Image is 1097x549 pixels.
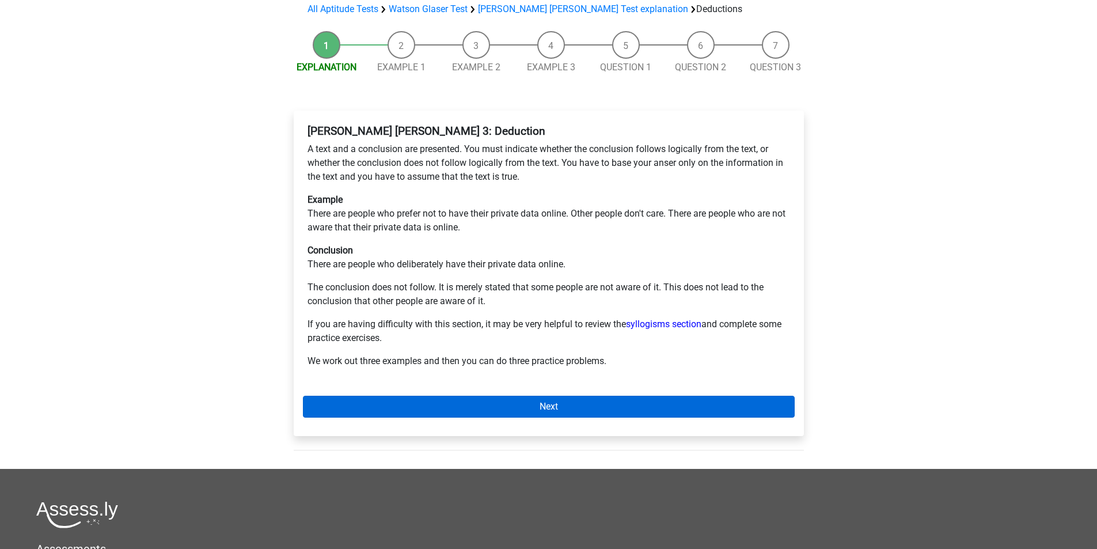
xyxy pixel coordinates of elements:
[297,62,356,73] a: Explanation
[308,142,790,184] p: A text and a conclusion are presented. You must indicate whether the conclusion follows logically...
[308,354,790,368] p: We work out three examples and then you can do three practice problems.
[303,2,795,16] div: Deductions
[626,319,701,330] a: syllogisms section
[389,3,468,14] a: Watson Glaser Test
[675,62,726,73] a: Question 2
[303,396,795,418] a: Next
[308,245,353,256] b: Conclusion
[308,124,545,138] b: [PERSON_NAME] [PERSON_NAME] 3: Deduction
[452,62,500,73] a: Example 2
[308,193,790,234] p: There are people who prefer not to have their private data online. Other people don't care. There...
[308,281,790,308] p: The conclusion does not follow. It is merely stated that some people are not aware of it. This do...
[478,3,688,14] a: [PERSON_NAME] [PERSON_NAME] Test explanation
[527,62,575,73] a: Example 3
[308,317,790,345] p: If you are having difficulty with this section, it may be very helpful to review the and complete...
[600,62,651,73] a: Question 1
[750,62,801,73] a: Question 3
[36,501,118,528] img: Assessly logo
[308,3,378,14] a: All Aptitude Tests
[377,62,426,73] a: Example 1
[308,194,343,205] b: Example
[308,244,790,271] p: There are people who deliberately have their private data online.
